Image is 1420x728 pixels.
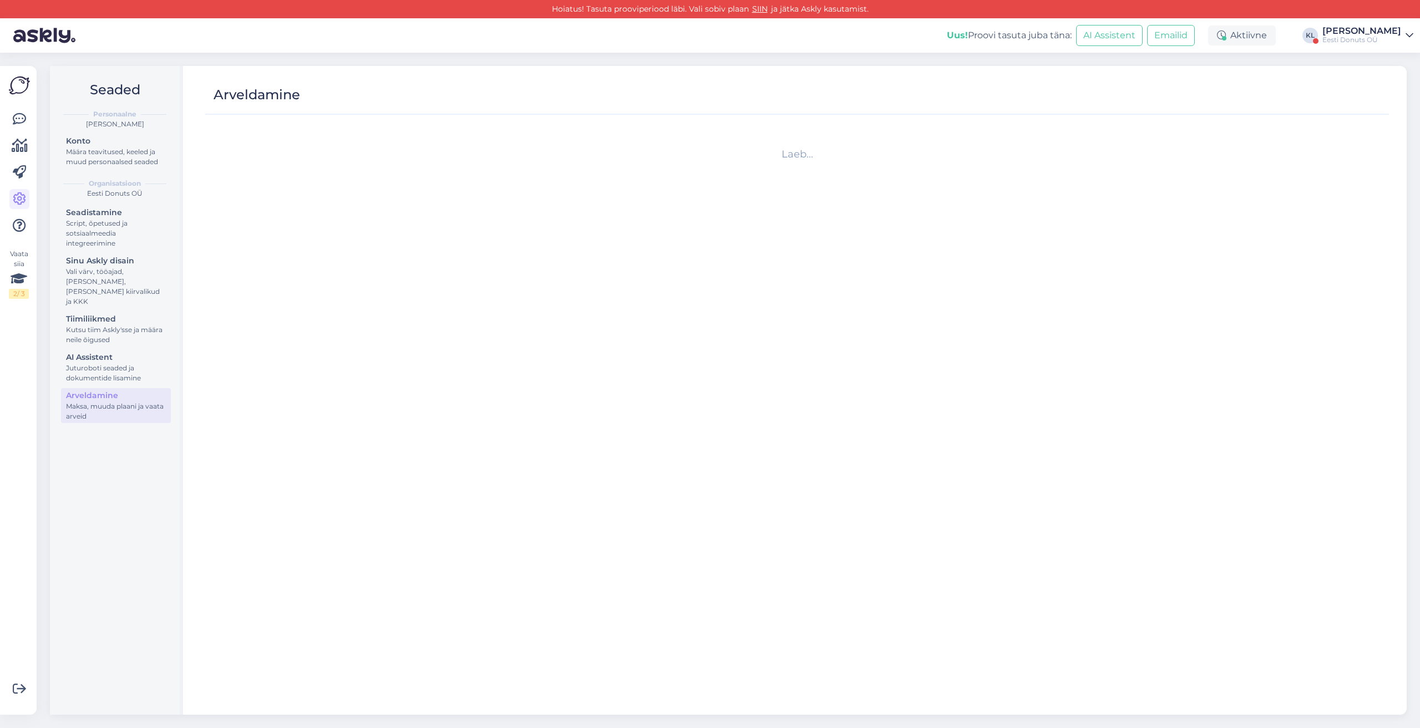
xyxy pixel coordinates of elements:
[66,313,166,325] div: Tiimiliikmed
[61,205,171,250] a: SeadistamineScript, õpetused ja sotsiaalmeedia integreerimine
[93,109,136,119] b: Personaalne
[61,134,171,169] a: KontoMäära teavitused, keeled ja muud personaalsed seaded
[1322,27,1413,44] a: [PERSON_NAME]Eesti Donuts OÜ
[9,289,29,299] div: 2 / 3
[66,401,166,421] div: Maksa, muuda plaani ja vaata arveid
[66,207,166,218] div: Seadistamine
[749,4,771,14] a: SIIN
[1302,28,1318,43] div: KL
[61,388,171,423] a: ArveldamineMaksa, muuda plaani ja vaata arveid
[61,253,171,308] a: Sinu Askly disainVali värv, tööajad, [PERSON_NAME], [PERSON_NAME] kiirvalikud ja KKK
[947,30,968,40] b: Uus!
[59,189,171,198] div: Eesti Donuts OÜ
[66,135,166,147] div: Konto
[61,350,171,385] a: AI AssistentJuturoboti seaded ja dokumentide lisamine
[66,218,166,248] div: Script, õpetused ja sotsiaalmeedia integreerimine
[59,119,171,129] div: [PERSON_NAME]
[66,363,166,383] div: Juturoboti seaded ja dokumentide lisamine
[66,325,166,345] div: Kutsu tiim Askly'sse ja määra neile õigused
[1076,25,1143,46] button: AI Assistent
[947,29,1072,42] div: Proovi tasuta juba täna:
[66,267,166,307] div: Vali värv, tööajad, [PERSON_NAME], [PERSON_NAME] kiirvalikud ja KKK
[1322,27,1401,35] div: [PERSON_NAME]
[89,179,141,189] b: Organisatsioon
[1208,26,1276,45] div: Aktiivne
[1147,25,1195,46] button: Emailid
[59,79,171,100] h2: Seaded
[214,84,300,105] div: Arveldamine
[9,249,29,299] div: Vaata siia
[210,147,1384,162] div: Laeb...
[61,312,171,347] a: TiimiliikmedKutsu tiim Askly'sse ja määra neile õigused
[9,75,30,96] img: Askly Logo
[66,147,166,167] div: Määra teavitused, keeled ja muud personaalsed seaded
[66,255,166,267] div: Sinu Askly disain
[1322,35,1401,44] div: Eesti Donuts OÜ
[66,390,166,401] div: Arveldamine
[66,352,166,363] div: AI Assistent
